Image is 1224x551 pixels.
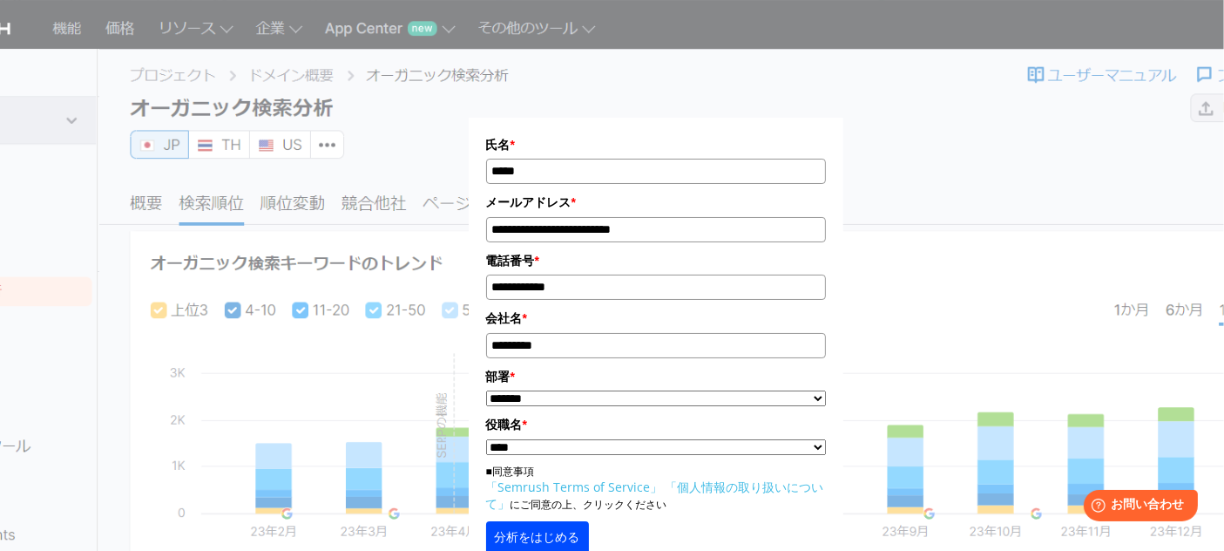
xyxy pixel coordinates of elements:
label: 部署 [486,367,826,386]
label: 電話番号 [486,251,826,270]
label: 会社名 [486,309,826,328]
label: 氏名 [486,135,826,154]
iframe: Help widget launcher [1069,483,1205,532]
label: メールアドレス [486,193,826,212]
a: 「Semrush Terms of Service」 [486,479,663,495]
p: ■同意事項 にご同意の上、クリックください [486,464,826,513]
a: 「個人情報の取り扱いについて」 [486,479,824,512]
label: 役職名 [486,415,826,434]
